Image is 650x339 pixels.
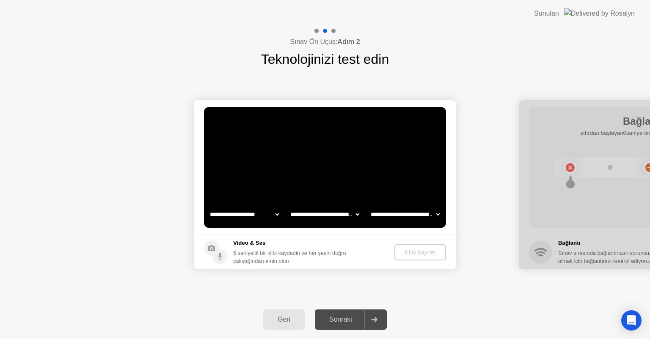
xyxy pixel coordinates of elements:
[394,244,446,260] button: Klibi kaydet
[369,206,441,223] select: Available microphones
[621,310,642,331] div: Open Intercom Messenger
[233,249,346,265] div: 5 saniyelik bir klibi kaydedin ve her şeyin doğru çalıştığından emin olun
[290,37,360,47] h4: Sınav Ön Uçuş:
[398,249,443,256] div: Klibi kaydet
[315,309,387,330] button: Sonraki
[317,316,364,323] div: Sonraki
[266,316,302,323] div: Geri
[534,8,559,19] div: Sunulan
[564,8,635,18] img: Delivered by Rosalyn
[263,309,305,330] button: Geri
[289,206,361,223] select: Available speakers
[233,239,346,247] h5: Video & Ses
[261,49,389,69] h1: Teknolojinizi test edin
[337,38,360,45] b: Adım 2
[208,206,281,223] select: Available cameras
